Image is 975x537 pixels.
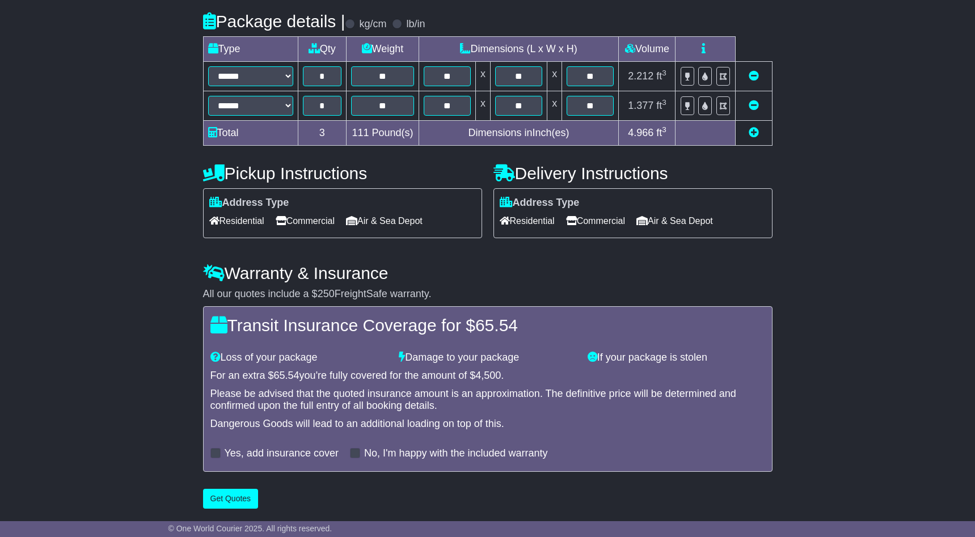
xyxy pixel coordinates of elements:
span: 4.966 [628,127,653,138]
td: x [547,62,562,91]
span: © One World Courier 2025. All rights reserved. [168,524,332,533]
span: Commercial [566,212,625,230]
td: Weight [347,37,419,62]
h4: Delivery Instructions [493,164,773,183]
label: Address Type [209,197,289,209]
a: Remove this item [749,70,759,82]
span: 1.377 [628,100,653,111]
label: Address Type [500,197,580,209]
span: Air & Sea Depot [346,212,423,230]
td: Dimensions in Inch(es) [419,121,619,146]
label: kg/cm [359,18,386,31]
td: x [547,91,562,121]
span: 65.54 [274,370,299,381]
div: Loss of your package [205,352,394,364]
div: For an extra $ you're fully covered for the amount of $ . [210,370,765,382]
span: Air & Sea Depot [636,212,713,230]
label: Yes, add insurance cover [225,447,339,460]
span: 111 [352,127,369,138]
span: Commercial [276,212,335,230]
div: Please be advised that the quoted insurance amount is an approximation. The definitive price will... [210,388,765,412]
td: x [475,91,490,121]
td: 3 [298,121,347,146]
span: ft [656,100,666,111]
a: Remove this item [749,100,759,111]
sup: 3 [662,69,666,77]
span: 250 [318,288,335,299]
div: Damage to your package [393,352,582,364]
label: lb/in [406,18,425,31]
span: ft [656,127,666,138]
span: 2.212 [628,70,653,82]
label: No, I'm happy with the included warranty [364,447,548,460]
span: 4,500 [475,370,501,381]
sup: 3 [662,98,666,107]
span: Residential [209,212,264,230]
div: If your package is stolen [582,352,771,364]
h4: Transit Insurance Coverage for $ [210,316,765,335]
div: All our quotes include a $ FreightSafe warranty. [203,288,773,301]
td: Volume [619,37,676,62]
h4: Pickup Instructions [203,164,482,183]
h4: Package details | [203,12,345,31]
a: Add new item [749,127,759,138]
button: Get Quotes [203,489,259,509]
h4: Warranty & Insurance [203,264,773,282]
span: ft [656,70,666,82]
span: Residential [500,212,555,230]
td: Qty [298,37,347,62]
td: Type [203,37,298,62]
td: Pound(s) [347,121,419,146]
td: x [475,62,490,91]
sup: 3 [662,125,666,134]
span: 65.54 [475,316,518,335]
div: Dangerous Goods will lead to an additional loading on top of this. [210,418,765,430]
td: Dimensions (L x W x H) [419,37,619,62]
td: Total [203,121,298,146]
